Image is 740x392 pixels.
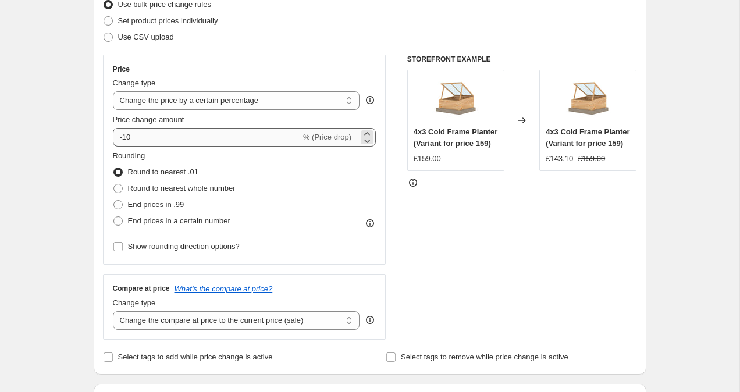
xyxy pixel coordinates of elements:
[175,284,273,293] button: What's the compare at price?
[565,76,611,123] img: Coldframe_4x3_White_9_cfbe4b79-e7dc-4f78-88ba-fb8040e8eb86_80x.jpg
[578,153,605,165] strike: £159.00
[113,65,130,74] h3: Price
[118,352,273,361] span: Select tags to add while price change is active
[113,284,170,293] h3: Compare at price
[407,55,637,64] h6: STOREFRONT EXAMPLE
[128,200,184,209] span: End prices in .99
[113,298,156,307] span: Change type
[128,242,240,251] span: Show rounding direction options?
[432,76,479,123] img: Coldframe_4x3_White_9_cfbe4b79-e7dc-4f78-88ba-fb8040e8eb86_80x.jpg
[401,352,568,361] span: Select tags to remove while price change is active
[303,133,351,141] span: % (Price drop)
[364,314,376,326] div: help
[128,216,230,225] span: End prices in a certain number
[546,153,573,165] div: £143.10
[113,151,145,160] span: Rounding
[113,128,301,147] input: -15
[113,79,156,87] span: Change type
[364,94,376,106] div: help
[128,168,198,176] span: Round to nearest .01
[546,127,630,148] span: 4x3 Cold Frame Planter (Variant for price 159)
[414,153,441,165] div: £159.00
[118,16,218,25] span: Set product prices individually
[414,127,498,148] span: 4x3 Cold Frame Planter (Variant for price 159)
[118,33,174,41] span: Use CSV upload
[128,184,236,193] span: Round to nearest whole number
[113,115,184,124] span: Price change amount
